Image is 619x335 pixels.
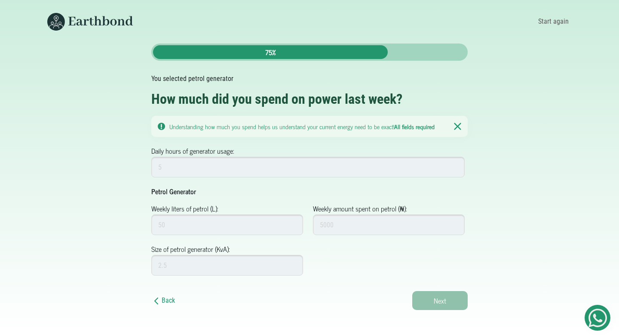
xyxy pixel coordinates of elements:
b: Petrol Generator [151,186,196,197]
small: Understanding how much you spend helps us understand your current energy need to be exact! [169,121,435,131]
div: 75% [153,45,388,59]
img: Earthbond's long logo for desktop view [47,13,133,31]
label: Size of petrol generator (KvA): [151,244,230,254]
input: 50 [151,214,303,235]
label: Weekly amount spent on petrol (₦): [313,203,407,214]
input: 2.5 [151,255,303,276]
h2: How much did you spend on power last week? [151,91,468,107]
strong: All fields required [394,121,435,131]
input: 5000 [313,214,465,235]
img: Notication Pane Caution Icon [158,123,165,130]
img: Notication Pane Close Icon [454,122,461,130]
img: Get Started On Earthbond Via Whatsapp [588,309,607,327]
input: 5 [151,157,465,177]
button: Next [412,291,468,310]
a: Start again [535,14,572,29]
p: You selected petrol generator [151,74,468,84]
a: Back [151,296,175,304]
label: Daily hours of generator usage: [151,146,234,156]
label: Weekly liters of petrol (L): [151,203,218,214]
